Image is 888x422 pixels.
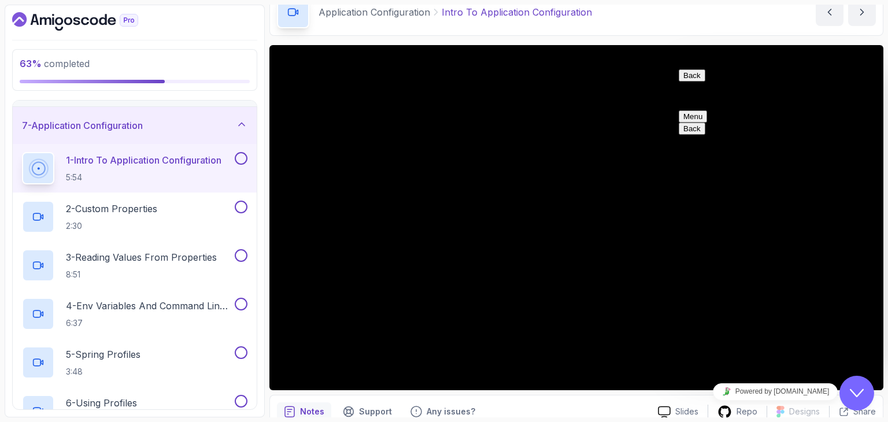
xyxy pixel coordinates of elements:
[66,317,232,329] p: 6:37
[22,152,247,184] button: 1-Intro To Application Configuration5:54
[22,249,247,282] button: 3-Reading Values From Properties8:51
[66,299,232,313] p: 4 - Env Variables And Command Line Arguments
[12,12,165,31] a: Dashboard
[269,45,883,390] iframe: 1 - Intro to Application Configuration
[22,298,247,330] button: 4-Env Variables And Command Line Arguments6:37
[13,107,257,144] button: 7-Application Configuration
[277,402,331,421] button: notes button
[427,406,475,417] p: Any issues?
[66,202,157,216] p: 2 - Custom Properties
[674,65,876,365] iframe: chat widget
[336,402,399,421] button: Support button
[442,5,592,19] p: Intro To Application Configuration
[20,58,42,69] span: 63 %
[708,405,767,419] a: Repo
[66,220,157,232] p: 2:30
[853,406,876,417] p: Share
[66,269,217,280] p: 8:51
[22,346,247,379] button: 5-Spring Profiles3:48
[404,402,482,421] button: Feedback button
[66,366,140,377] p: 3:48
[66,347,140,361] p: 5 - Spring Profiles
[674,379,876,405] iframe: chat widget
[66,153,221,167] p: 1 - Intro To Application Configuration
[675,406,698,417] p: Slides
[649,406,708,418] a: Slides
[300,406,324,417] p: Notes
[66,396,137,410] p: 6 - Using Profiles
[789,406,820,417] p: Designs
[66,172,221,183] p: 5:54
[22,119,143,132] h3: 7 - Application Configuration
[737,406,757,417] p: Repo
[66,250,217,264] p: 3 - Reading Values From Properties
[829,406,876,417] button: Share
[359,406,392,417] p: Support
[22,201,247,233] button: 2-Custom Properties2:30
[20,58,90,69] span: completed
[319,5,430,19] p: Application Configuration
[839,376,876,410] iframe: chat widget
